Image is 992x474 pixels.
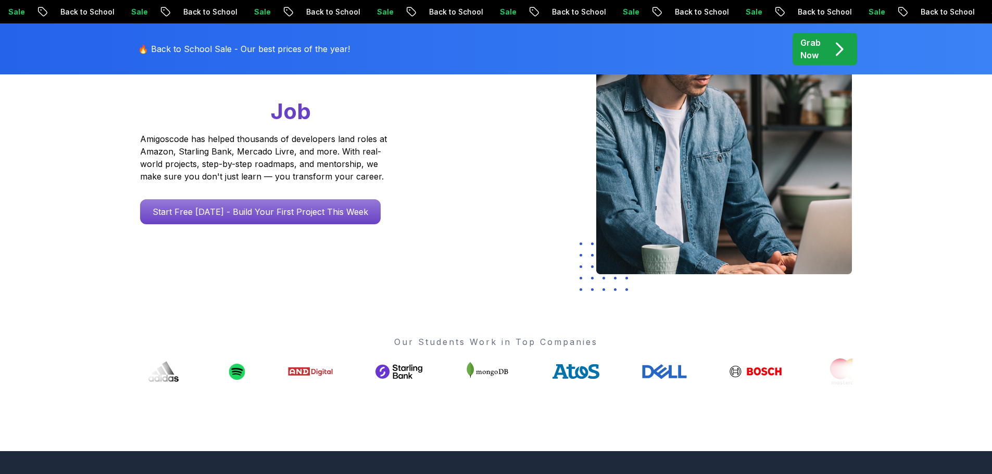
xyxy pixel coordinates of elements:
p: Sale [737,7,771,17]
p: Back to School [544,7,614,17]
p: Back to School [52,7,123,17]
p: Sale [246,7,279,17]
img: hero [596,6,852,274]
p: 🔥 Back to School Sale - Our best prices of the year! [138,43,350,55]
p: Sale [123,7,156,17]
p: Sale [860,7,894,17]
p: Amigoscode has helped thousands of developers land roles at Amazon, Starling Bank, Mercado Livre,... [140,133,390,183]
p: Sale [492,7,525,17]
p: Grab Now [800,36,821,61]
p: Back to School [912,7,983,17]
p: Back to School [298,7,369,17]
a: Start Free [DATE] - Build Your First Project This Week [140,199,381,224]
p: Sale [369,7,402,17]
p: Our Students Work in Top Companies [140,336,852,348]
p: Back to School [421,7,492,17]
p: Back to School [667,7,737,17]
p: Sale [614,7,648,17]
p: Back to School [175,7,246,17]
p: Back to School [789,7,860,17]
span: Job [271,98,311,124]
